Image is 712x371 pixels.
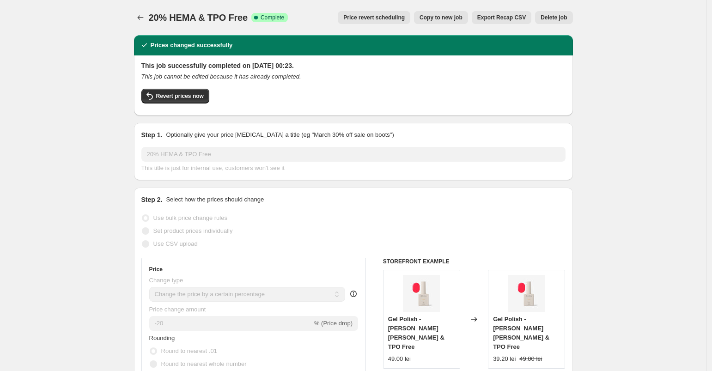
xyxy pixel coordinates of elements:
h6: STOREFRONT EXAMPLE [383,258,566,265]
span: Use bulk price change rules [153,214,227,221]
p: Select how the prices should change [166,195,264,204]
span: 20% HEMA & TPO Free [149,12,248,23]
button: Copy to new job [414,11,468,24]
span: Rounding [149,335,175,341]
button: Export Recap CSV [472,11,531,24]
span: Change type [149,277,183,284]
h2: Step 2. [141,195,163,204]
input: -15 [149,316,312,331]
div: help [349,289,358,298]
button: Price change jobs [134,11,147,24]
span: Round to nearest .01 [161,347,217,354]
h2: Prices changed successfully [151,41,233,50]
span: Set product prices individually [153,227,233,234]
input: 30% off holiday sale [141,147,566,162]
div: 49.00 lei [388,354,411,364]
span: This title is just for internal use, customers won't see it [141,164,285,171]
span: Gel Polish - [PERSON_NAME] [PERSON_NAME] & TPO Free [388,316,444,350]
strike: 49.00 lei [519,354,542,364]
span: Use CSV upload [153,240,198,247]
span: Delete job [541,14,567,21]
span: Complete [261,14,284,21]
h2: Step 1. [141,130,163,140]
span: Copy to new job [420,14,462,21]
img: GelPolish-BarbiePink_80x.jpg [403,275,440,312]
h2: This job successfully completed on [DATE] 00:23. [141,61,566,70]
img: GelPolish-BarbiePink_80x.jpg [508,275,545,312]
span: Price change amount [149,306,206,313]
div: 39.20 lei [493,354,516,364]
i: This job cannot be edited because it has already completed. [141,73,301,80]
p: Optionally give your price [MEDICAL_DATA] a title (eg "March 30% off sale on boots") [166,130,394,140]
button: Delete job [535,11,572,24]
button: Revert prices now [141,89,209,103]
h3: Price [149,266,163,273]
span: Gel Polish - [PERSON_NAME] [PERSON_NAME] & TPO Free [493,316,549,350]
span: Export Recap CSV [477,14,526,21]
span: Revert prices now [156,92,204,100]
span: Round to nearest whole number [161,360,247,367]
button: Price revert scheduling [338,11,410,24]
span: % (Price drop) [314,320,353,327]
span: Price revert scheduling [343,14,405,21]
